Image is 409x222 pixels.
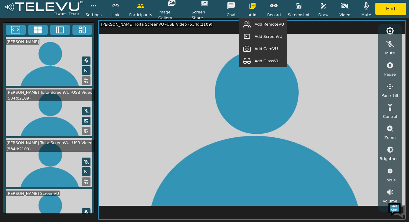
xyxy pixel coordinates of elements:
[3,1,84,17] img: logoWhite.png
[318,12,328,18] span: Draw
[384,135,396,140] span: Zoom
[82,76,90,85] button: Replace Feed
[380,156,400,162] span: Brightness
[375,3,406,15] button: End
[388,201,406,219] img: Chat Widget
[82,167,90,176] button: Picture in Picture
[6,25,26,35] button: Fullscreen
[227,12,236,18] span: Chat
[6,39,39,45] div: [PERSON_NAME]
[82,117,90,125] button: Picture in Picture
[158,9,186,21] span: Image Gallery
[32,32,103,40] div: Chat with us now
[82,107,90,115] button: Mute
[267,12,281,18] span: Record
[72,25,92,35] button: Three Window Medium
[3,153,116,174] textarea: Type your message and hit 'Enter'
[82,66,90,75] button: Picture in Picture
[255,34,282,39] span: Add ScreenVU
[28,25,48,35] button: 4x4
[129,12,152,18] span: Participants
[82,56,90,65] button: Mute
[255,21,284,27] span: Add RemoteVU
[82,127,90,135] button: Replace Feed
[385,50,395,56] span: Mute
[361,12,371,18] span: Mute
[381,93,398,98] span: Pan / Tilt
[82,177,90,186] button: Replace Feed
[255,46,278,52] span: Add CamVU
[82,158,90,166] button: Mute
[35,70,84,132] span: We're online!
[86,12,102,18] span: Settings
[100,3,115,18] div: Minimize live chat window
[6,191,60,196] div: [PERSON_NAME] ScreenVU
[383,114,397,119] span: Control
[6,89,94,101] div: [PERSON_NAME] Toita ScreenVU -USB Video (534d:2109)
[385,177,396,183] span: Focus
[249,12,256,18] span: Add
[383,198,397,204] span: Volume
[10,28,26,44] img: d_736959983_company_1615157101543_736959983
[288,12,310,18] span: Screenshot
[192,9,218,21] span: Screen Share
[111,12,119,18] span: Link
[6,140,94,151] div: [PERSON_NAME] Toita ScreenVU -USB Video (534d:2109)
[255,58,280,64] span: Add GlassVU
[82,208,90,217] button: Mute
[339,12,350,18] span: Video
[100,21,213,27] div: [PERSON_NAME] Toita ScreenVU -USB Video (534d:2109)
[384,71,396,77] span: Pause
[50,25,70,35] button: Two Window Medium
